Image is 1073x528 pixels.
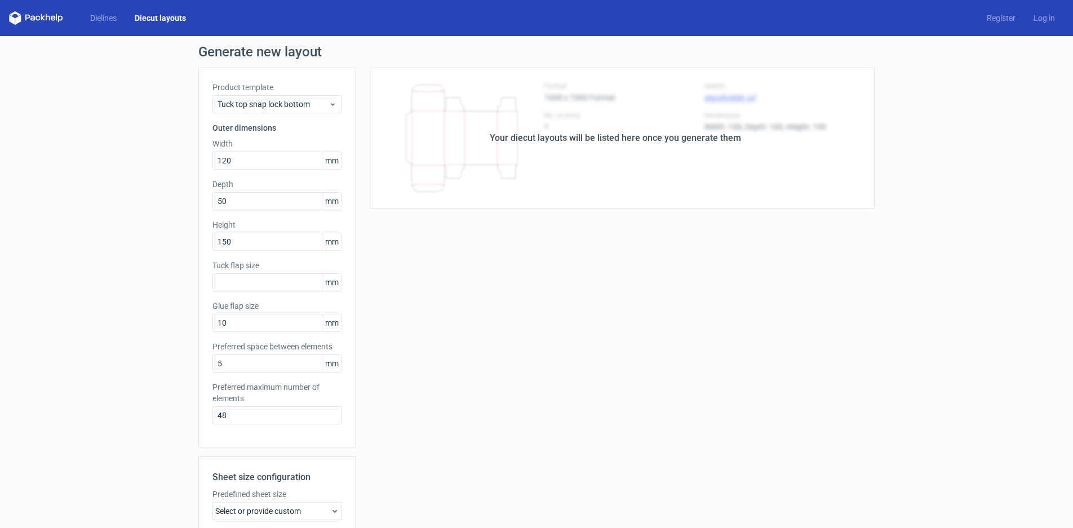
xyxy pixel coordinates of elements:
[212,82,342,93] label: Product template
[322,152,342,169] span: mm
[212,489,342,500] label: Predefined sheet size
[322,355,342,372] span: mm
[212,381,342,404] label: Preferred maximum number of elements
[490,131,741,145] div: Your diecut layouts will be listed here once you generate them
[218,99,329,110] span: Tuck top snap lock bottom
[322,314,342,331] span: mm
[198,45,875,59] h1: Generate new layout
[212,260,342,271] label: Tuck flap size
[978,12,1025,24] a: Register
[1025,12,1064,24] a: Log in
[126,12,195,24] a: Diecut layouts
[81,12,126,24] a: Dielines
[212,122,342,134] h3: Outer dimensions
[322,193,342,210] span: mm
[212,138,342,149] label: Width
[212,471,342,484] h2: Sheet size configuration
[212,219,342,230] label: Height
[322,233,342,250] span: mm
[322,274,342,291] span: mm
[212,502,342,520] div: Select or provide custom
[212,300,342,312] label: Glue flap size
[212,341,342,352] label: Preferred space between elements
[212,179,342,190] label: Depth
